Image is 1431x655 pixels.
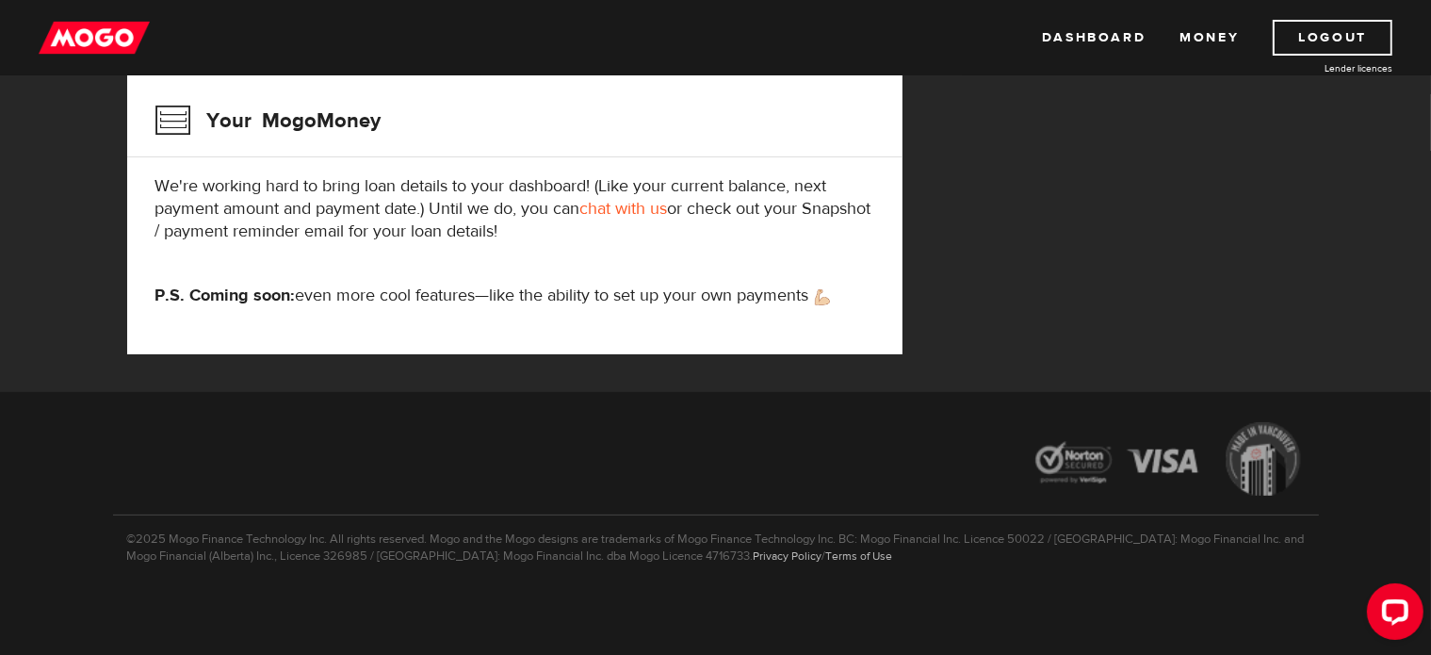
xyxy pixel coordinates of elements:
[1251,61,1392,75] a: Lender licences
[113,515,1319,565] p: ©2025 Mogo Finance Technology Inc. All rights reserved. Mogo and the Mogo designs are trademarks ...
[1273,20,1392,56] a: Logout
[826,549,893,564] a: Terms of Use
[155,285,296,306] strong: P.S. Coming soon:
[155,175,874,243] p: We're working hard to bring loan details to your dashboard! (Like your current balance, next paym...
[580,198,668,220] a: chat with us
[754,549,822,564] a: Privacy Policy
[1179,20,1239,56] a: Money
[155,285,874,307] p: even more cool features—like the ability to set up your own payments
[1352,576,1431,655] iframe: LiveChat chat widget
[1042,20,1146,56] a: Dashboard
[39,20,150,56] img: mogo_logo-11ee424be714fa7cbb0f0f49df9e16ec.png
[815,289,830,305] img: strong arm emoji
[155,96,382,145] h3: Your MogoMoney
[1017,408,1319,515] img: legal-icons-92a2ffecb4d32d839781d1b4e4802d7b.png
